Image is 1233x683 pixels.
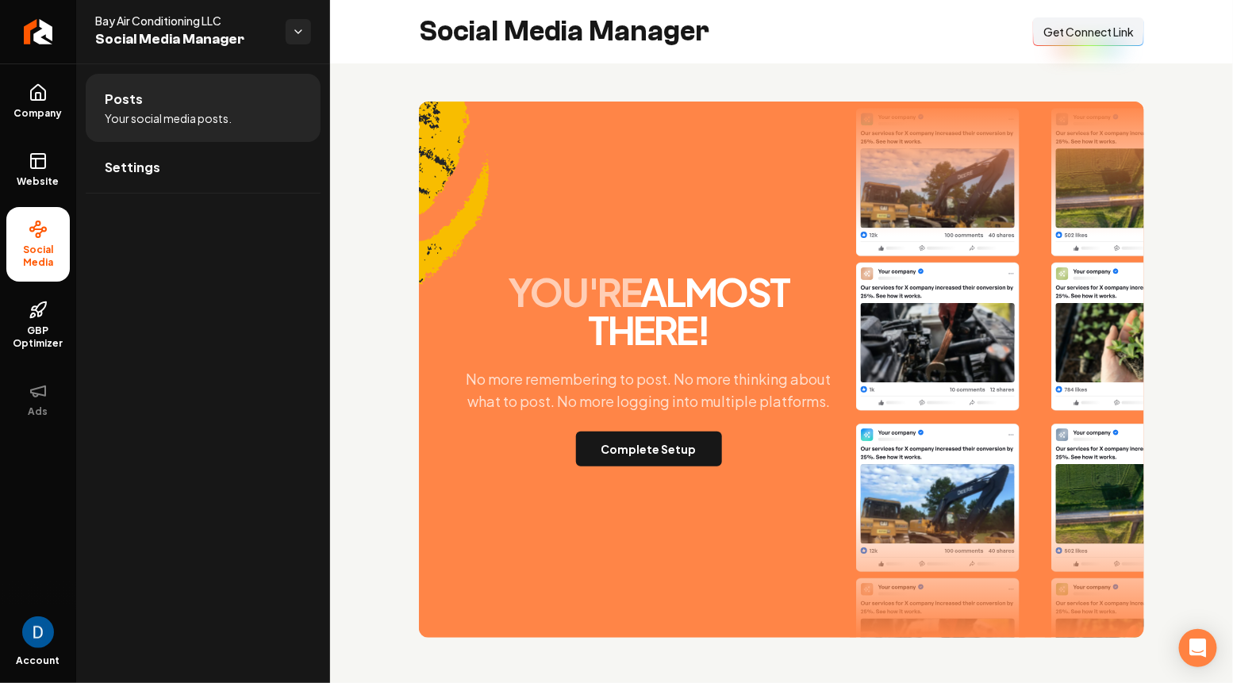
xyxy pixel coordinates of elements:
img: Post One [856,89,1019,392]
span: GBP Optimizer [6,324,70,350]
h2: almost there! [447,273,850,349]
span: Your social media posts. [105,110,232,126]
img: Accent [419,102,490,330]
h2: Social Media Manager [419,16,709,48]
button: Open user button [22,616,54,648]
span: Get Connect Link [1043,24,1134,40]
span: Social Media Manager [95,29,273,51]
div: Open Intercom Messenger [1179,629,1217,667]
a: Settings [86,142,321,193]
a: Company [6,71,70,132]
img: Post Two [1051,127,1214,430]
span: Ads [22,405,55,418]
img: Rebolt Logo [24,19,53,44]
a: GBP Optimizer [6,288,70,363]
span: Account [17,654,60,667]
span: Website [11,175,66,188]
span: Company [8,107,69,120]
button: Ads [6,369,70,431]
span: Bay Air Conditioning LLC [95,13,273,29]
img: David Rice [22,616,54,648]
button: Get Connect Link [1033,17,1144,46]
a: Website [6,139,70,201]
span: Settings [105,158,160,177]
span: Posts [105,90,143,109]
span: you're [508,267,641,316]
p: No more remembering to post. No more thinking about what to post. No more logging into multiple p... [447,368,850,412]
span: Social Media [6,244,70,269]
button: Complete Setup [576,432,722,466]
